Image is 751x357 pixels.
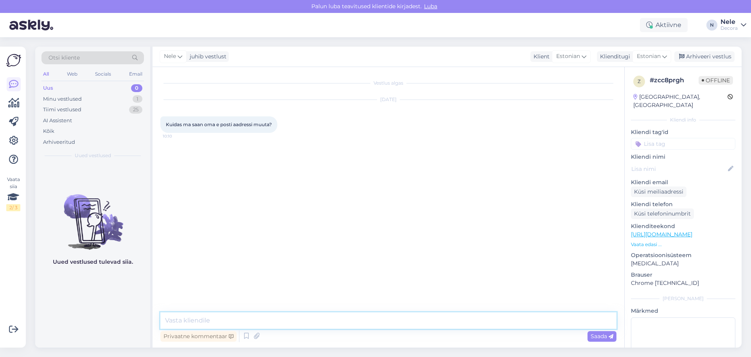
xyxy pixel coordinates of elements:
[720,19,746,31] a: NeleDecora
[631,178,735,187] p: Kliendi email
[631,251,735,259] p: Operatsioonisüsteem
[631,271,735,279] p: Brauser
[128,69,144,79] div: Email
[93,69,113,79] div: Socials
[187,53,226,61] div: juhib vestlust
[631,279,735,287] p: Chrome [TECHNICAL_ID]
[631,200,735,208] p: Kliendi telefon
[631,241,735,248] p: Vaata edasi ...
[631,187,686,197] div: Küsi meiliaadressi
[631,307,735,315] p: Märkmed
[699,76,733,85] span: Offline
[43,138,75,146] div: Arhiveeritud
[631,259,735,268] p: [MEDICAL_DATA]
[640,18,688,32] div: Aktiivne
[631,138,735,150] input: Lisa tag
[43,127,54,135] div: Kõik
[650,76,699,85] div: # zcc8prgh
[160,80,616,87] div: Vestlus algas
[631,295,735,302] div: [PERSON_NAME]
[43,117,72,125] div: AI Assistent
[720,19,738,25] div: Nele
[631,128,735,136] p: Kliendi tag'id
[720,25,738,31] div: Decora
[129,106,142,114] div: 25
[160,96,616,103] div: [DATE]
[6,53,21,68] img: Askly Logo
[53,258,133,266] p: Uued vestlused tulevad siia.
[556,52,580,61] span: Estonian
[133,95,142,103] div: 1
[631,208,694,219] div: Küsi telefoninumbrit
[638,78,641,84] span: z
[633,93,728,109] div: [GEOGRAPHIC_DATA], [GEOGRAPHIC_DATA]
[674,51,735,62] div: Arhiveeri vestlus
[530,53,550,61] div: Klient
[706,20,717,31] div: N
[75,152,111,159] span: Uued vestlused
[166,121,272,127] span: Kuidas ma saan oma e posti aadressi muuta?
[43,84,53,92] div: Uus
[41,69,50,79] div: All
[131,84,142,92] div: 0
[6,204,20,211] div: 2 / 3
[637,52,661,61] span: Estonian
[631,165,726,173] input: Lisa nimi
[164,52,176,61] span: Nele
[6,176,20,211] div: Vaata siia
[631,231,692,238] a: [URL][DOMAIN_NAME]
[65,69,79,79] div: Web
[43,95,82,103] div: Minu vestlused
[35,180,150,251] img: No chats
[631,116,735,123] div: Kliendi info
[591,333,613,340] span: Saada
[160,331,237,342] div: Privaatne kommentaar
[631,222,735,230] p: Klienditeekond
[597,53,630,61] div: Klienditugi
[163,133,192,139] span: 10:10
[631,153,735,161] p: Kliendi nimi
[49,54,80,62] span: Otsi kliente
[422,3,440,10] span: Luba
[43,106,81,114] div: Tiimi vestlused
